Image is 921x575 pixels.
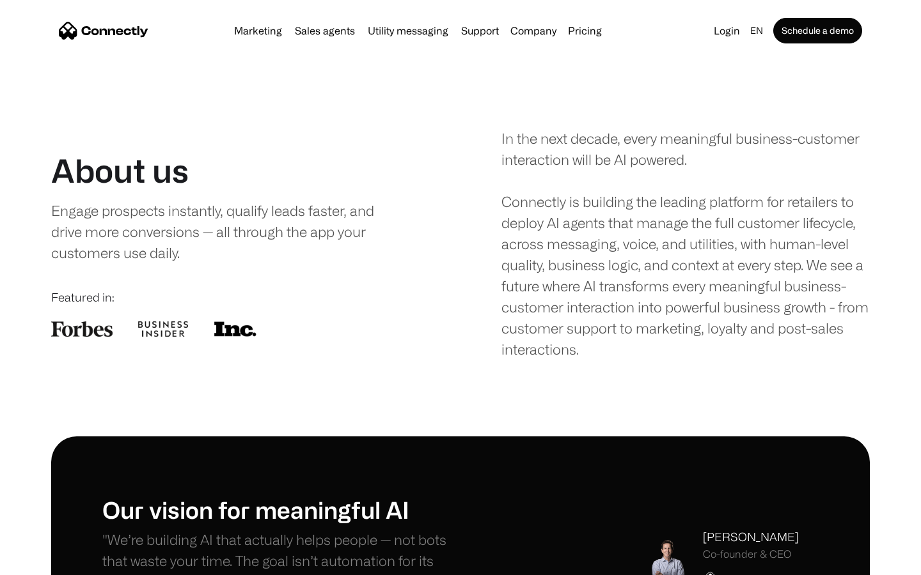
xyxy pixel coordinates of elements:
div: Engage prospects instantly, qualify leads faster, and drive more conversions — all through the ap... [51,200,401,263]
div: Featured in: [51,289,420,306]
div: [PERSON_NAME] [703,528,799,546]
div: en [750,22,763,40]
h1: Our vision for meaningful AI [102,496,460,523]
a: Utility messaging [363,26,453,36]
a: Login [709,22,745,40]
a: Pricing [563,26,607,36]
aside: Language selected: English [13,551,77,571]
a: Marketing [229,26,287,36]
a: Support [456,26,504,36]
div: Company [510,22,556,40]
h1: About us [51,151,189,190]
div: In the next decade, every meaningful business-customer interaction will be AI powered. Connectly ... [501,128,870,360]
a: Schedule a demo [773,18,862,43]
div: Co-founder & CEO [703,548,799,560]
a: Sales agents [290,26,360,36]
ul: Language list [26,553,77,571]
